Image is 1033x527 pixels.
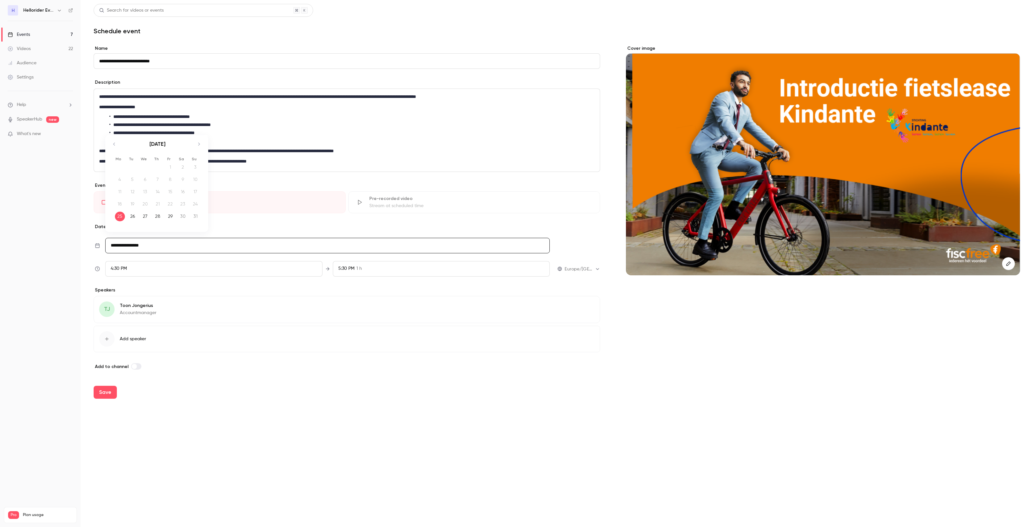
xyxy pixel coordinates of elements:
[153,212,163,221] div: 28
[120,310,157,316] p: Accountmanager
[178,187,188,197] div: 16
[164,210,177,223] td: Friday, August 29, 2025
[116,157,121,161] small: Mo
[179,157,184,161] small: Sa
[99,7,164,14] div: Search for videos or events
[128,175,138,184] div: 5
[140,212,150,221] div: 27
[46,116,59,123] span: new
[17,101,26,108] span: Help
[178,199,188,209] div: 23
[164,198,177,210] td: Not available. Friday, August 22, 2025
[126,174,139,186] td: Not available. Tuesday, August 5, 2025
[165,187,175,197] div: 15
[151,198,164,210] td: Not available. Thursday, August 21, 2025
[94,386,117,399] button: Save
[140,187,150,197] div: 13
[139,210,151,223] td: Wednesday, August 27, 2025
[177,174,189,186] td: Not available. Saturday, August 9, 2025
[178,163,188,172] div: 2
[120,302,157,309] p: Toon Jongerius
[128,199,138,209] div: 19
[164,186,177,198] td: Not available. Friday, August 15, 2025
[126,186,139,198] td: Not available. Tuesday, August 12, 2025
[356,265,362,272] span: 1 h
[94,326,600,352] button: Add speaker
[94,182,600,189] p: Event type
[190,163,200,172] div: 3
[151,210,164,223] td: Thursday, August 28, 2025
[94,224,600,230] p: Date and time
[12,7,15,14] span: H
[94,287,600,293] p: Speakers
[165,199,175,209] div: 22
[151,186,164,198] td: Not available. Thursday, August 14, 2025
[111,266,127,271] span: 4:30 PM
[8,60,36,66] div: Audience
[190,175,200,184] div: 10
[129,157,133,161] small: Tu
[140,199,150,209] div: 20
[153,175,163,184] div: 7
[126,198,139,210] td: Not available. Tuesday, August 19, 2025
[104,305,110,313] span: TJ
[190,199,200,209] div: 24
[153,187,163,197] div: 14
[140,175,150,184] div: 6
[189,210,202,223] td: Sunday, August 31, 2025
[115,199,125,209] div: 18
[164,161,177,174] td: Not available. Friday, August 1, 2025
[149,141,166,147] strong: [DATE]
[114,186,126,198] td: Not available. Monday, August 11, 2025
[139,174,151,186] td: Not available. Wednesday, August 6, 2025
[189,186,202,198] td: Not available. Sunday, August 17, 2025
[17,116,42,123] a: SpeakerHub
[165,212,175,221] div: 29
[8,31,30,38] div: Events
[151,174,164,186] td: Not available. Thursday, August 7, 2025
[17,131,41,137] span: What's new
[105,238,550,253] input: Tue, Feb 17, 2026
[8,74,34,80] div: Settings
[95,364,128,369] span: Add to channel
[178,175,188,184] div: 9
[94,45,600,52] label: Name
[153,199,163,209] div: 21
[8,511,19,519] span: Pro
[94,191,346,213] div: LiveGo live at scheduled time
[23,7,54,14] h6: Hellorider Events
[369,203,592,209] div: Stream at scheduled time
[94,296,600,323] div: TJToon JongeriusAccountmanager
[94,89,600,172] section: description
[114,210,126,223] td: Selected. Monday, August 25, 2025
[165,163,175,172] div: 1
[139,198,151,210] td: Not available. Wednesday, August 20, 2025
[165,175,175,184] div: 8
[120,336,146,342] span: Add speaker
[177,186,189,198] td: Not available. Saturday, August 16, 2025
[167,157,170,161] small: Fr
[333,261,550,277] div: To
[154,157,159,161] small: Th
[94,27,1020,35] h1: Schedule event
[139,186,151,198] td: Not available. Wednesday, August 13, 2025
[8,46,31,52] div: Videos
[189,174,202,186] td: Not available. Sunday, August 10, 2025
[115,212,125,221] div: 25
[189,161,202,174] td: Not available. Sunday, August 3, 2025
[626,45,1020,52] label: Cover image
[105,135,208,229] div: Calendar
[128,187,138,197] div: 12
[189,198,202,210] td: Not available. Sunday, August 24, 2025
[178,212,188,221] div: 30
[114,198,126,210] td: Not available. Monday, August 18, 2025
[115,203,338,209] div: Go live at scheduled time
[94,79,120,86] label: Description
[348,191,600,213] div: Pre-recorded videoStream at scheduled time
[190,212,200,221] div: 31
[126,210,139,223] td: Tuesday, August 26, 2025
[177,210,189,223] td: Saturday, August 30, 2025
[8,101,73,108] li: help-dropdown-opener
[338,266,354,271] span: 5:30 PM
[164,174,177,186] td: Not available. Friday, August 8, 2025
